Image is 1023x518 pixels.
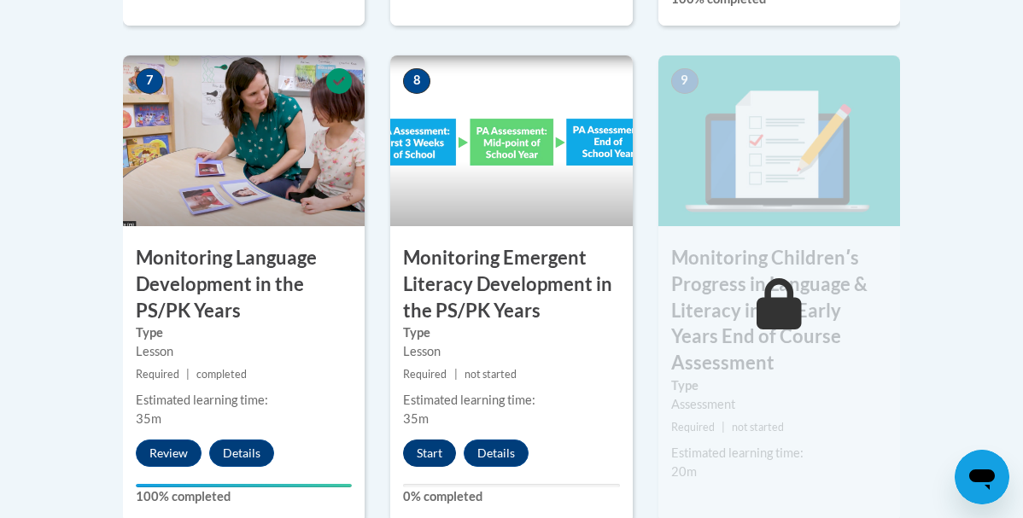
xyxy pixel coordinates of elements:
[136,342,352,361] div: Lesson
[123,55,365,226] img: Course Image
[658,55,900,226] img: Course Image
[403,487,619,506] label: 0% completed
[671,464,697,479] span: 20m
[403,439,456,467] button: Start
[136,68,163,94] span: 7
[464,439,529,467] button: Details
[123,245,365,323] h3: Monitoring Language Development in the PS/PK Years
[671,444,887,463] div: Estimated learning time:
[403,323,619,342] label: Type
[732,421,784,434] span: not started
[196,368,247,381] span: completed
[403,391,619,410] div: Estimated learning time:
[136,439,202,467] button: Review
[658,245,900,376] h3: Monitoring Childrenʹs Progress in Language & Literacy in the Early Years End of Course Assessment
[186,368,190,381] span: |
[465,368,517,381] span: not started
[136,368,179,381] span: Required
[403,411,429,426] span: 35m
[671,421,715,434] span: Required
[136,391,352,410] div: Estimated learning time:
[390,245,632,323] h3: Monitoring Emergent Literacy Development in the PS/PK Years
[671,68,699,94] span: 9
[136,411,161,426] span: 35m
[136,323,352,342] label: Type
[722,421,725,434] span: |
[209,439,274,467] button: Details
[671,376,887,395] label: Type
[454,368,458,381] span: |
[136,487,352,506] label: 100% completed
[390,55,632,226] img: Course Image
[403,68,430,94] span: 8
[671,395,887,414] div: Assessment
[136,484,352,487] div: Your progress
[403,368,447,381] span: Required
[403,342,619,361] div: Lesson
[955,450,1009,504] iframe: Button to launch messaging window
